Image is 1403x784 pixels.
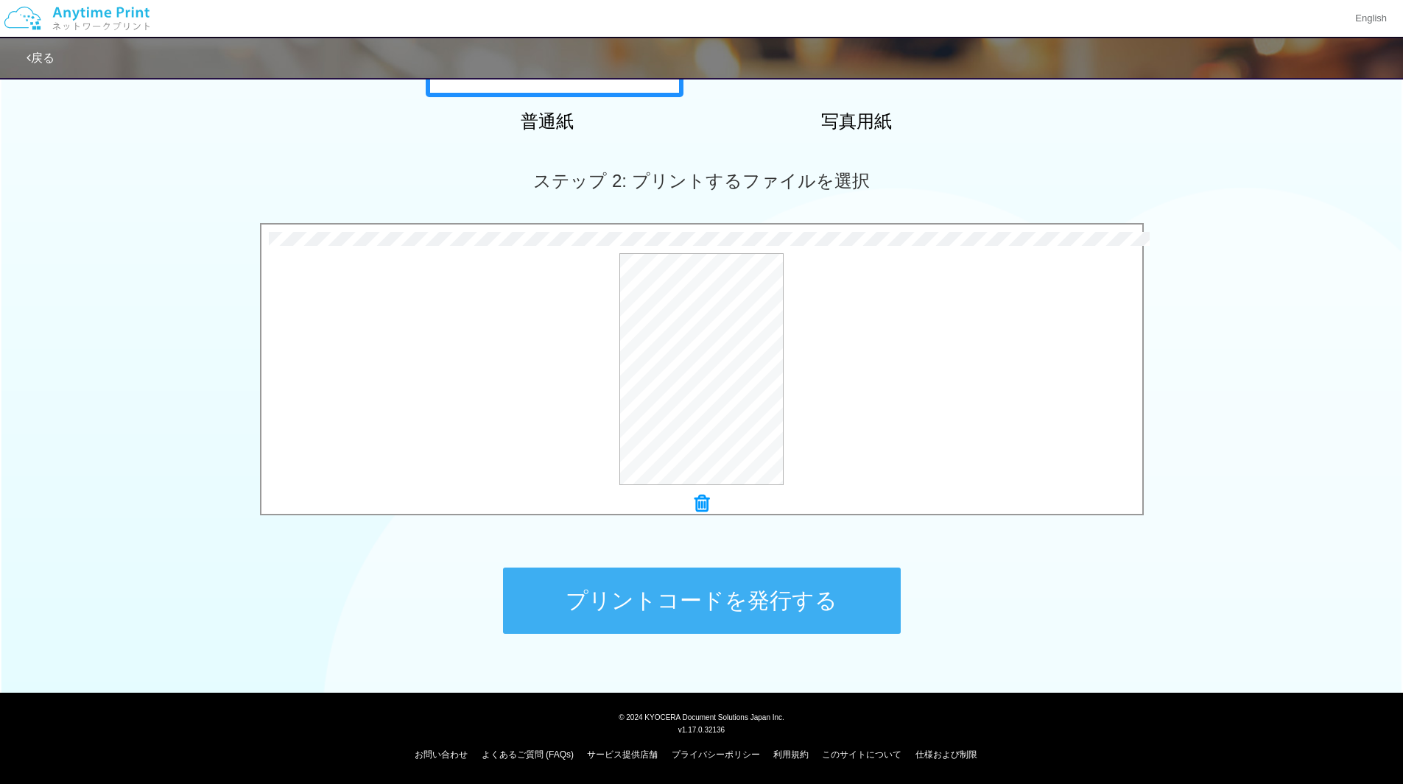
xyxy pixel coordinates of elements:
h2: 普通紙 [418,112,676,131]
span: v1.17.0.32136 [678,725,725,734]
span: ステップ 2: プリントするファイルを選択 [533,171,869,191]
button: プリントコードを発行する [503,568,901,634]
a: よくあるご質問 (FAQs) [482,749,574,760]
a: 戻る [27,52,54,64]
a: 利用規約 [773,749,809,760]
span: © 2024 KYOCERA Document Solutions Japan Inc. [619,712,784,721]
a: プライバシーポリシー [672,749,760,760]
h2: 写真用紙 [728,112,985,131]
a: このサイトについて [822,749,901,760]
a: お問い合わせ [415,749,468,760]
a: サービス提供店舗 [587,749,658,760]
a: 仕様および制限 [915,749,977,760]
